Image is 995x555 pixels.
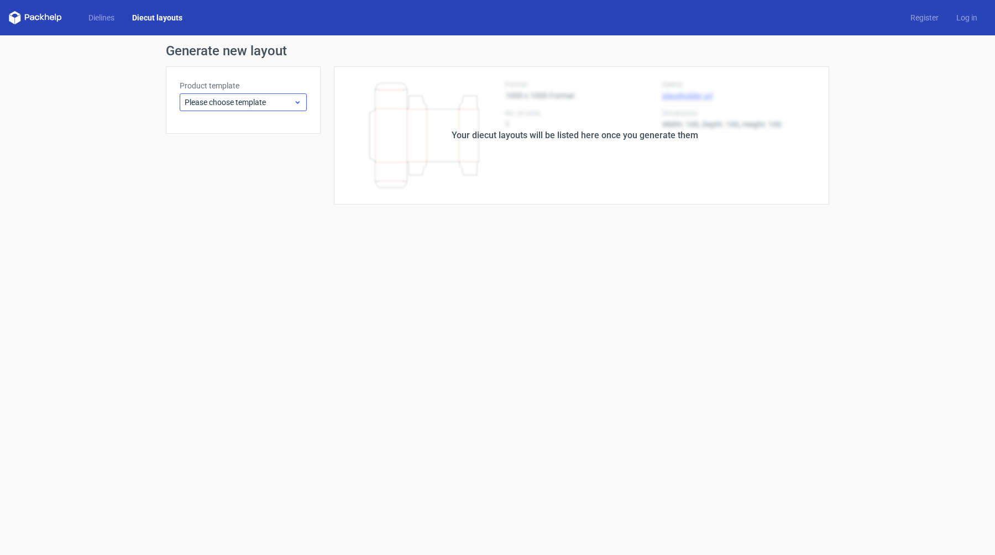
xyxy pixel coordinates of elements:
[947,12,986,23] a: Log in
[80,12,123,23] a: Dielines
[166,44,829,57] h1: Generate new layout
[123,12,191,23] a: Diecut layouts
[180,80,307,91] label: Product template
[185,97,294,108] span: Please choose template
[452,129,698,142] div: Your diecut layouts will be listed here once you generate them
[902,12,947,23] a: Register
